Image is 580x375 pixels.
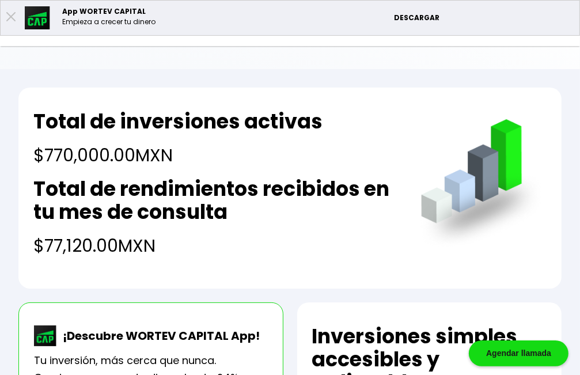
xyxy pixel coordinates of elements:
[62,17,156,27] p: Empieza a crecer tu dinero
[469,340,568,366] div: Agendar llamada
[33,142,323,168] h4: $770,000.00 MXN
[57,327,260,344] p: ¡Descubre WORTEV CAPITAL App!
[62,6,156,17] p: App WORTEV CAPITAL
[25,6,51,29] img: appicon
[33,177,397,224] h2: Total de rendimientos recibidos en tu mes de consulta
[416,119,547,250] img: grafica.516fef24.png
[33,110,323,133] h2: Total de inversiones activas
[394,13,574,23] p: DESCARGAR
[34,325,57,346] img: wortev-capital-app-icon
[33,233,397,259] h4: $77,120.00 MXN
